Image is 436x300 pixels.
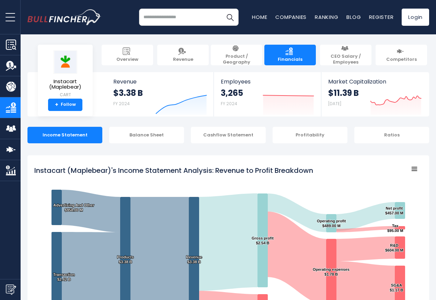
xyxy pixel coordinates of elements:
a: +Follow [48,99,82,111]
a: Revenue $3.38 B FY 2024 [106,72,214,116]
span: Overview [116,57,138,63]
a: Overview [102,45,153,65]
span: Revenue [173,57,193,63]
span: Product / Geography [214,54,259,65]
small: FY 2024 [113,101,130,107]
span: Instacart (Maplebear) [43,79,87,90]
strong: $11.39 B [328,88,359,98]
img: bullfincher logo [27,9,101,25]
a: Competitors [376,45,427,65]
text: Advertising And Other $958.00 M [53,203,94,212]
a: Instacart (Maplebear) CART [43,50,88,99]
text: Operating profit $489.00 M [317,219,346,228]
div: Profitability [273,127,347,143]
div: Balance Sheet [109,127,184,143]
text: Operating expenses $1.78 B [313,267,349,276]
strong: + [55,102,58,108]
span: Market Capitalization [328,78,422,85]
span: CEO Salary / Employees [323,54,368,65]
a: Register [369,13,393,21]
span: Financials [278,57,302,63]
text: Tax $95.00 M [387,224,403,233]
text: SG&A $1.17 B [390,283,403,292]
div: Income Statement [27,127,102,143]
text: Gross profit $2.54 B [252,236,274,245]
small: [DATE] [328,101,341,107]
a: Financials [264,45,316,65]
small: CART [43,92,87,98]
a: Revenue [157,45,209,65]
a: Go to homepage [27,9,101,25]
a: Home [252,13,267,21]
a: Login [402,9,429,26]
a: Companies [275,13,307,21]
text: Net profit $457.00 M [385,206,403,215]
strong: 3,265 [221,88,243,98]
div: Ratios [354,127,429,143]
text: R&D $604.00 M [385,243,403,252]
small: FY 2024 [221,101,237,107]
a: Blog [346,13,361,21]
text: Transaction $2.42 B [53,273,75,281]
a: Product / Geography [211,45,262,65]
a: Employees 3,265 FY 2024 [214,72,321,116]
span: Competitors [386,57,417,63]
tspan: Instacart (Maplebear)'s Income Statement Analysis: Revenue to Profit Breakdown [34,166,313,175]
strong: $3.38 B [113,88,143,98]
span: Revenue [113,78,207,85]
text: Products $3.38 B [117,255,134,264]
button: Search [221,9,239,26]
a: CEO Salary / Employees [320,45,371,65]
div: Cashflow Statement [191,127,266,143]
span: Employees [221,78,314,85]
a: Ranking [315,13,338,21]
a: Market Capitalization $11.39 B [DATE] [321,72,428,116]
text: Revenue $3.38 B [186,255,202,264]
